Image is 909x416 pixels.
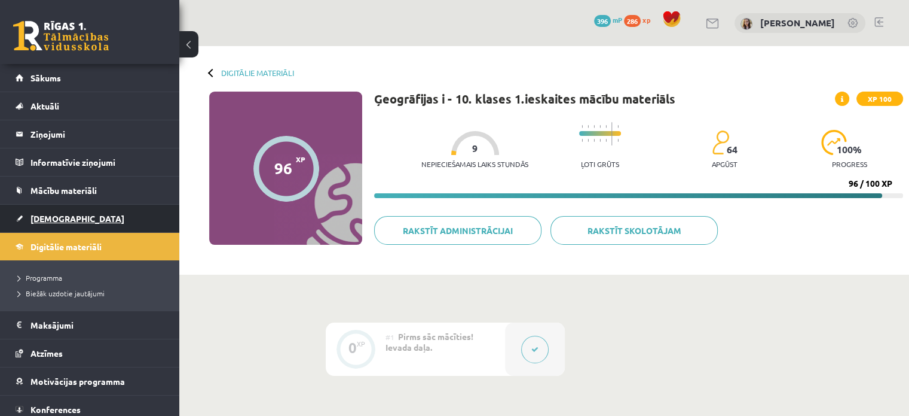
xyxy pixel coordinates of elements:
img: icon-short-line-57e1e144782c952c97e751825c79c345078a6d821885a25fce030b3d8c18986b.svg [587,125,589,128]
a: Biežāk uzdotie jautājumi [18,288,167,299]
span: 100 % [837,144,862,155]
img: icon-short-line-57e1e144782c952c97e751825c79c345078a6d821885a25fce030b3d8c18986b.svg [617,125,619,128]
img: icon-short-line-57e1e144782c952c97e751825c79c345078a6d821885a25fce030b3d8c18986b.svg [599,139,601,142]
a: Ziņojumi [16,120,164,148]
img: icon-short-line-57e1e144782c952c97e751825c79c345078a6d821885a25fce030b3d8c18986b.svg [617,139,619,142]
span: 396 [594,15,611,27]
a: [DEMOGRAPHIC_DATA] [16,205,164,232]
legend: Informatīvie ziņojumi [30,148,164,176]
span: XP [296,155,305,163]
span: Konferences [30,404,81,415]
a: Digitālie materiāli [16,233,164,260]
a: Informatīvie ziņojumi [16,148,164,176]
a: Motivācijas programma [16,368,164,395]
a: Digitālie materiāli [221,68,294,77]
span: Atzīmes [30,348,63,359]
span: Pirms sāc mācīties! Ievada daļa. [385,331,473,353]
img: icon-short-line-57e1e144782c952c97e751825c79c345078a6d821885a25fce030b3d8c18986b.svg [593,139,595,142]
span: Biežāk uzdotie jautājumi [18,289,105,298]
p: Nepieciešamais laiks stundās [421,160,528,168]
span: Programma [18,273,62,283]
img: icon-short-line-57e1e144782c952c97e751825c79c345078a6d821885a25fce030b3d8c18986b.svg [605,125,607,128]
p: progress [832,160,867,168]
h1: Ģeogrāfijas i - 10. klases 1.ieskaites mācību materiāls [374,92,675,106]
img: icon-short-line-57e1e144782c952c97e751825c79c345078a6d821885a25fce030b3d8c18986b.svg [587,139,589,142]
span: 9 [472,143,478,154]
a: Aktuāli [16,92,164,120]
a: Rakstīt administrācijai [374,216,541,245]
span: Sākums [30,72,61,83]
img: students-c634bb4e5e11cddfef0936a35e636f08e4e9abd3cc4e673bd6f9a4125e45ecb1.svg [712,130,729,155]
span: Motivācijas programma [30,376,125,387]
img: icon-progress-161ccf0a02000e728c5f80fcf4c31c7af3da0e1684b2b1d7c360e028c24a22f1.svg [821,130,847,155]
img: icon-long-line-d9ea69661e0d244f92f715978eff75569469978d946b2353a9bb055b3ed8787d.svg [611,122,613,145]
p: Ļoti grūts [581,160,619,168]
img: icon-short-line-57e1e144782c952c97e751825c79c345078a6d821885a25fce030b3d8c18986b.svg [581,125,583,128]
span: XP 100 [856,92,903,106]
a: 396 mP [594,15,622,25]
a: Atzīmes [16,339,164,367]
span: xp [642,15,650,25]
span: 286 [624,15,641,27]
img: Marija Nicmane [740,18,752,30]
span: 64 [727,144,737,155]
img: icon-short-line-57e1e144782c952c97e751825c79c345078a6d821885a25fce030b3d8c18986b.svg [593,125,595,128]
a: [PERSON_NAME] [760,17,835,29]
div: XP [357,341,365,347]
div: 96 [274,159,292,177]
p: apgūst [712,160,737,168]
a: 286 xp [624,15,656,25]
img: icon-short-line-57e1e144782c952c97e751825c79c345078a6d821885a25fce030b3d8c18986b.svg [581,139,583,142]
span: Digitālie materiāli [30,241,102,252]
img: icon-short-line-57e1e144782c952c97e751825c79c345078a6d821885a25fce030b3d8c18986b.svg [599,125,601,128]
a: Rīgas 1. Tālmācības vidusskola [13,21,109,51]
div: 0 [348,342,357,353]
a: Programma [18,272,167,283]
span: Mācību materiāli [30,185,97,196]
a: Mācību materiāli [16,177,164,204]
span: Aktuāli [30,101,59,111]
span: #1 [385,332,394,342]
a: Rakstīt skolotājam [550,216,718,245]
span: mP [613,15,622,25]
span: [DEMOGRAPHIC_DATA] [30,213,124,224]
a: Sākums [16,64,164,92]
img: icon-short-line-57e1e144782c952c97e751825c79c345078a6d821885a25fce030b3d8c18986b.svg [605,139,607,142]
legend: Maksājumi [30,311,164,339]
legend: Ziņojumi [30,120,164,148]
a: Maksājumi [16,311,164,339]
